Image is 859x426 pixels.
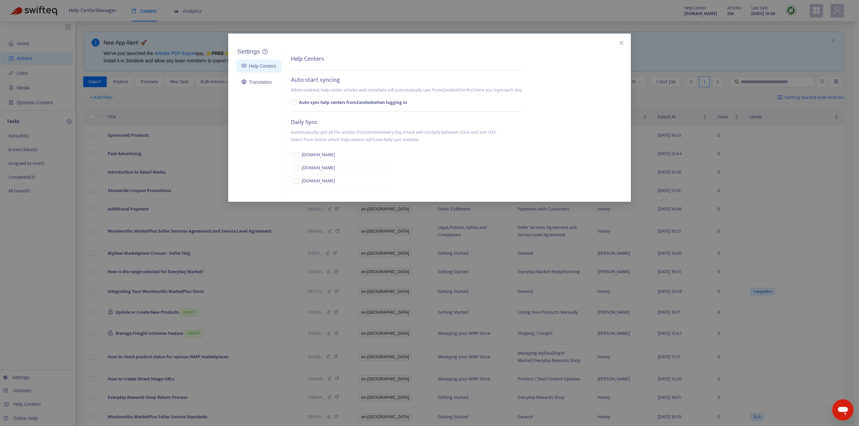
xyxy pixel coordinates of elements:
[291,55,324,63] h5: Help Centers
[242,63,276,69] a: Help Centers
[237,48,260,56] h5: Settings
[619,40,624,46] span: close
[618,39,625,47] button: Close
[291,119,317,126] h5: Daily Sync
[262,49,268,55] a: question-circle
[302,177,335,185] span: [DOMAIN_NAME]
[302,151,335,159] span: [DOMAIN_NAME]
[832,399,854,421] iframe: Button to launch messaging window
[291,129,497,143] p: Automatically sync all the articles from Zendesk every day. A task will run daily between 12am an...
[302,164,335,172] span: [DOMAIN_NAME]
[299,99,407,106] b: Auto-sync help centers from Zendesk when logging in
[262,49,268,54] span: question-circle
[291,86,522,94] p: When enabled, help center articles and metadata will automatically sync from Zendesk the first ti...
[291,76,340,84] h5: Auto-start syncing
[242,79,272,85] a: Translation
